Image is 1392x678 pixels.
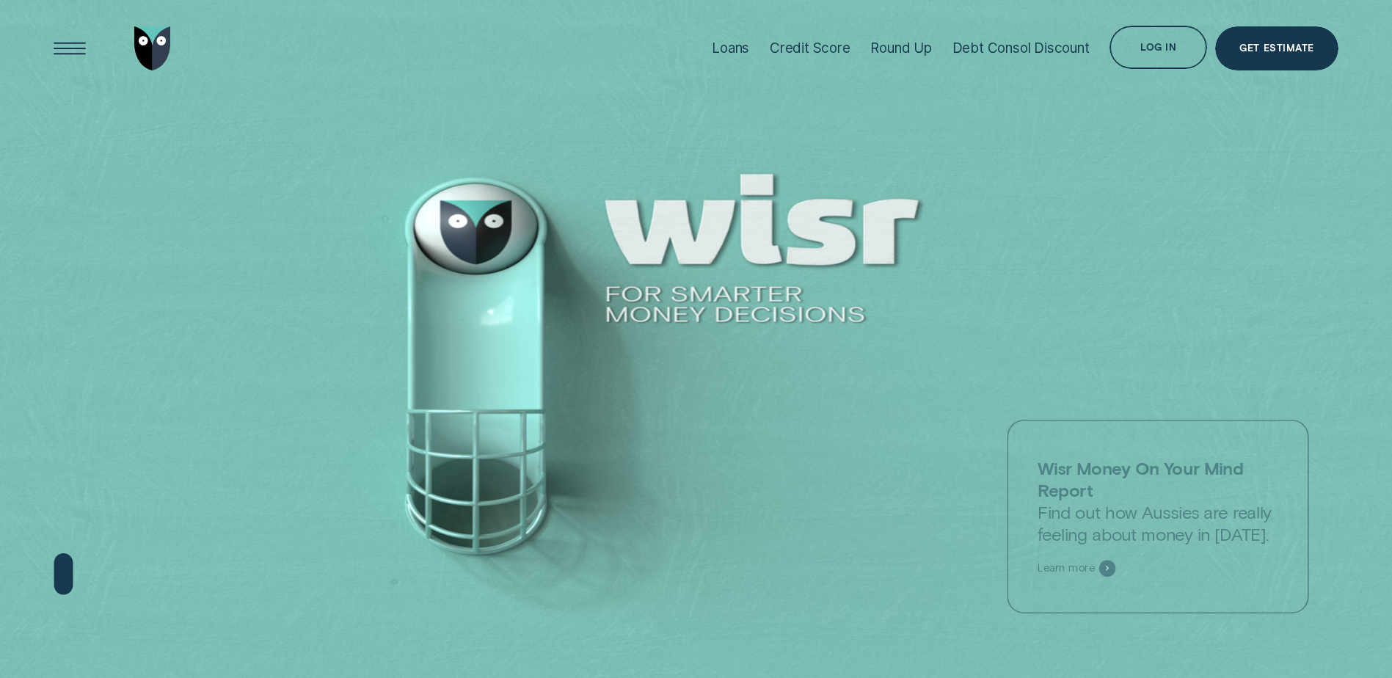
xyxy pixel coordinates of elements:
[1109,26,1207,70] button: Log in
[770,40,850,56] div: Credit Score
[134,26,171,70] img: Wisr
[48,26,92,70] button: Open Menu
[1215,26,1338,70] a: Get Estimate
[1038,561,1095,575] span: Learn more
[712,40,749,56] div: Loans
[952,40,1090,56] div: Debt Consol Discount
[1038,457,1244,500] strong: Wisr Money On Your Mind Report
[870,40,932,56] div: Round Up
[1007,420,1309,613] a: Wisr Money On Your Mind ReportFind out how Aussies are really feeling about money in [DATE].Learn...
[1038,457,1278,545] p: Find out how Aussies are really feeling about money in [DATE].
